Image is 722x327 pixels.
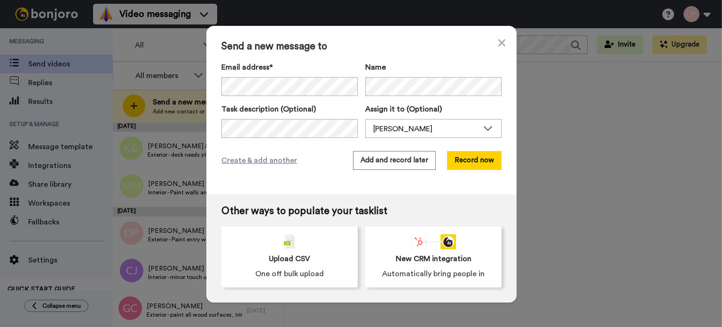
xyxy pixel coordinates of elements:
[373,123,479,135] div: [PERSON_NAME]
[221,104,358,115] label: Task description (Optional)
[447,151,502,170] button: Record now
[255,268,324,279] span: One off bulk upload
[353,151,436,170] button: Add and record later
[396,253,471,264] span: New CRM integration
[269,253,310,264] span: Upload CSV
[365,62,386,73] span: Name
[284,234,295,249] img: csv-grey.png
[221,62,358,73] label: Email address*
[382,268,485,279] span: Automatically bring people in
[365,104,502,115] label: Assign it to (Optional)
[221,206,502,217] span: Other ways to populate your tasklist
[221,41,502,52] span: Send a new message to
[221,155,297,166] span: Create & add another
[411,234,456,249] div: animation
